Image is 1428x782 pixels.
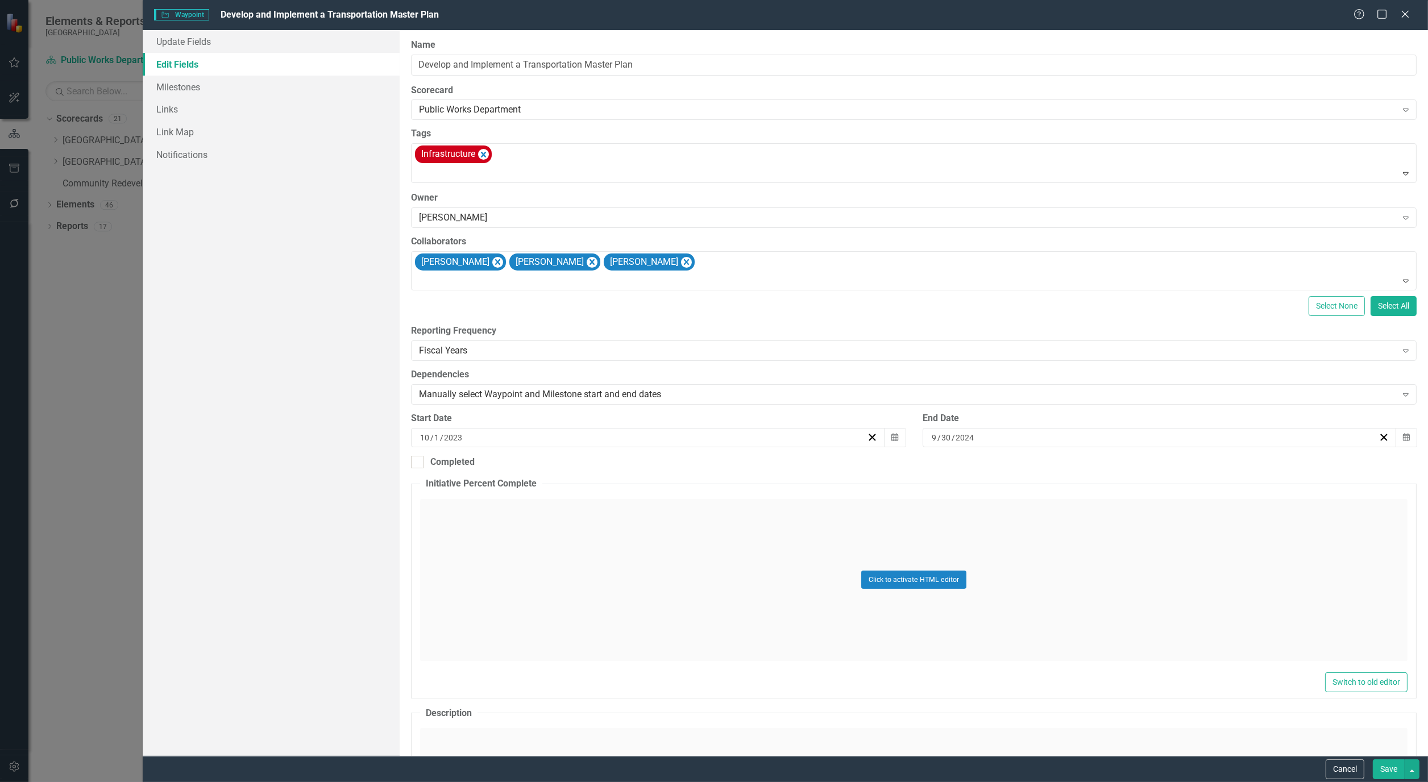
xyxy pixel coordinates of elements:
[411,39,1417,52] label: Name
[143,30,400,53] a: Update Fields
[143,143,400,166] a: Notifications
[420,477,542,490] legend: Initiative Percent Complete
[143,53,400,76] a: Edit Fields
[143,76,400,98] a: Milestones
[421,148,475,159] span: Infrastructure
[861,571,966,589] button: Click to activate HTML editor
[492,257,503,268] div: Remove Alicia Pearce Smith
[430,432,434,443] span: /
[923,412,1417,425] div: End Date
[478,149,489,160] div: Remove [object Object]
[143,98,400,120] a: Links
[411,55,1417,76] input: Waypoint Name
[1371,296,1417,316] button: Select All
[411,235,1417,248] label: Collaborators
[937,432,941,443] span: /
[143,120,400,143] a: Link Map
[411,84,1417,97] label: Scorecard
[512,254,586,271] div: [PERSON_NAME]
[681,257,692,268] div: Remove Matt Williams
[587,257,597,268] div: Remove Bryan Vandewalker
[411,325,1417,338] label: Reporting Frequency
[411,127,1417,140] label: Tags
[411,412,905,425] div: Start Date
[411,192,1417,205] label: Owner
[1309,296,1365,316] button: Select None
[418,254,491,271] div: [PERSON_NAME]
[419,344,1396,357] div: Fiscal Years
[420,707,478,720] legend: Description
[1325,672,1408,692] button: Switch to old editor
[607,254,680,271] div: [PERSON_NAME]
[221,9,439,20] span: Develop and Implement a Transportation Master Plan
[419,211,1396,224] div: [PERSON_NAME]
[411,368,1417,381] label: Dependencies
[1326,759,1364,779] button: Cancel
[440,432,443,443] span: /
[430,456,475,469] div: Completed
[1373,759,1405,779] button: Save
[154,9,209,20] span: Waypoint
[419,388,1396,401] div: Manually select Waypoint and Milestone start and end dates
[419,103,1396,117] div: Public Works Department
[952,432,955,443] span: /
